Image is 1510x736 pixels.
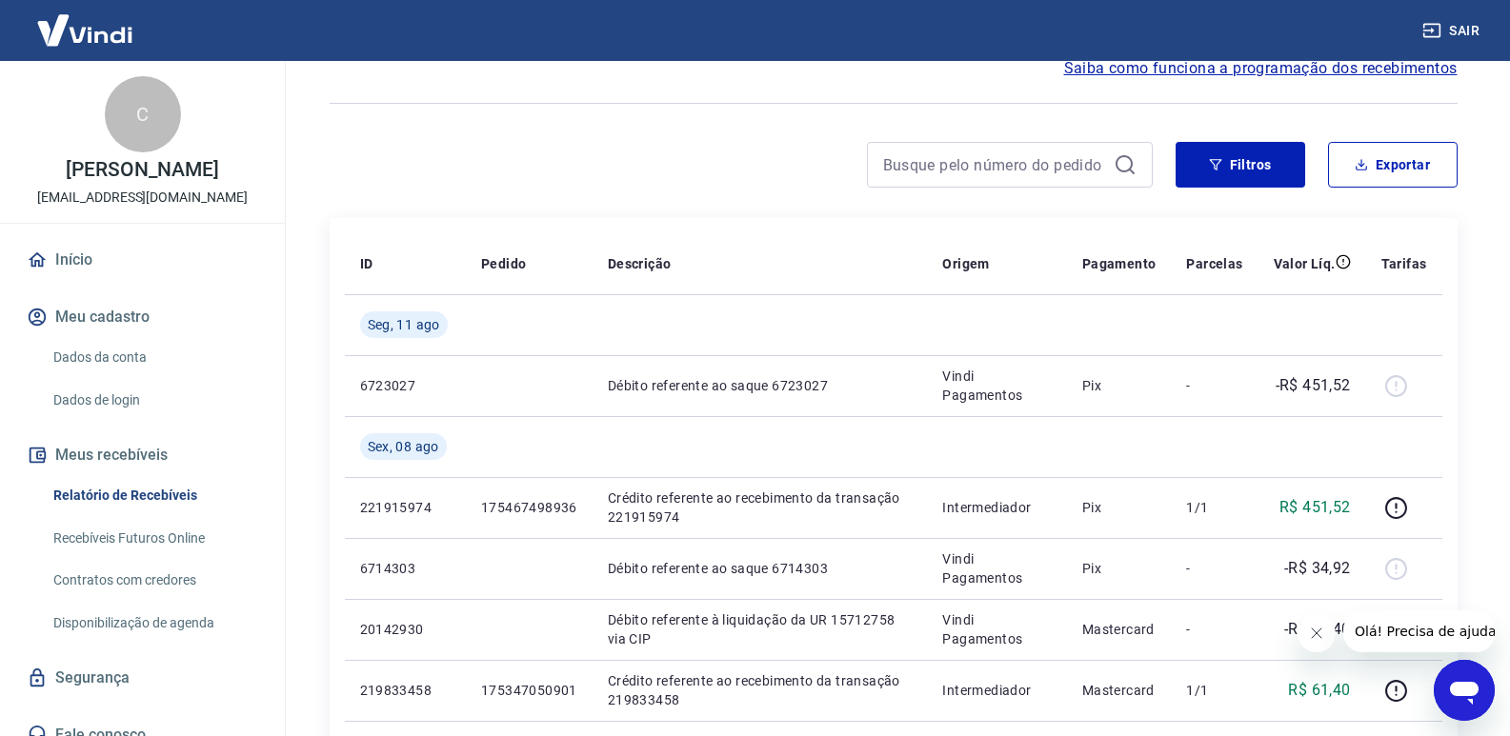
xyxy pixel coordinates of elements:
a: Disponibilização de agenda [46,604,262,643]
button: Filtros [1176,142,1305,188]
p: Descrição [608,254,672,273]
a: Contratos com credores [46,561,262,600]
p: R$ 61,40 [1288,679,1350,702]
p: [EMAIL_ADDRESS][DOMAIN_NAME] [37,188,248,208]
button: Exportar [1328,142,1458,188]
p: - [1186,559,1242,578]
p: Vindi Pagamentos [942,367,1051,405]
a: Dados de login [46,381,262,420]
p: 6723027 [360,376,451,395]
span: Sex, 08 ago [368,437,439,456]
p: -R$ 34,92 [1284,557,1351,580]
p: 175347050901 [481,681,577,700]
iframe: Botão para abrir a janela de mensagens [1434,660,1495,721]
button: Meu cadastro [23,296,262,338]
button: Meus recebíveis [23,434,262,476]
p: Mastercard [1082,620,1157,639]
a: Saiba como funciona a programação dos recebimentos [1064,57,1458,80]
p: 175467498936 [481,498,577,517]
p: Intermediador [942,498,1051,517]
p: Crédito referente ao recebimento da transação 221915974 [608,488,913,527]
p: [PERSON_NAME] [66,160,218,180]
p: - [1186,620,1242,639]
iframe: Fechar mensagem [1298,614,1336,652]
p: Pix [1082,376,1157,395]
a: Início [23,239,262,281]
iframe: Mensagem da empresa [1343,610,1495,652]
input: Busque pelo número do pedido [883,150,1106,179]
p: ID [360,254,373,273]
p: Débito referente à liquidação da UR 15712758 via CIP [608,610,913,648]
p: 219833458 [360,681,451,700]
div: C [105,76,181,152]
p: 1/1 [1186,498,1242,517]
a: Recebíveis Futuros Online [46,519,262,558]
p: Tarifas [1381,254,1427,273]
p: 20142930 [360,620,451,639]
p: Vindi Pagamentos [942,610,1051,648]
p: Débito referente ao saque 6723027 [608,376,913,395]
p: -R$ 451,52 [1276,374,1351,397]
p: Mastercard [1082,681,1157,700]
span: Seg, 11 ago [368,315,440,334]
p: Pedido [481,254,526,273]
p: Débito referente ao saque 6714303 [608,559,913,578]
p: Origem [942,254,989,273]
p: -R$ 61,40 [1284,618,1351,641]
img: Vindi [23,1,147,59]
p: Pagamento [1082,254,1157,273]
p: Valor Líq. [1274,254,1336,273]
p: Pix [1082,498,1157,517]
span: Olá! Precisa de ajuda? [11,13,160,29]
p: Intermediador [942,681,1051,700]
p: 1/1 [1186,681,1242,700]
p: R$ 451,52 [1279,496,1351,519]
p: Pix [1082,559,1157,578]
button: Sair [1419,13,1487,49]
p: - [1186,376,1242,395]
p: 221915974 [360,498,451,517]
a: Segurança [23,657,262,699]
p: Parcelas [1186,254,1242,273]
a: Relatório de Recebíveis [46,476,262,515]
p: 6714303 [360,559,451,578]
p: Vindi Pagamentos [942,549,1051,587]
a: Dados da conta [46,338,262,377]
p: Crédito referente ao recebimento da transação 219833458 [608,671,913,709]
